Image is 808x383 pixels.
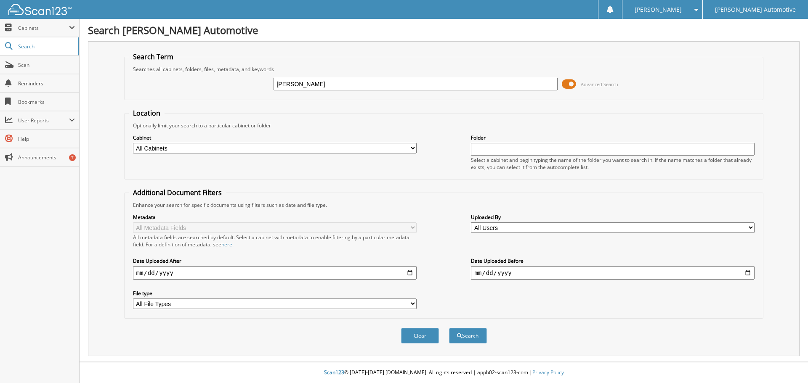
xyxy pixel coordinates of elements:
label: Uploaded By [471,214,755,221]
legend: Additional Document Filters [129,188,226,197]
button: Clear [401,328,439,343]
input: start [133,266,417,280]
h1: Search [PERSON_NAME] Automotive [88,23,800,37]
div: Enhance your search for specific documents using filters such as date and file type. [129,201,759,209]
label: Cabinet [133,134,417,141]
div: Select a cabinet and begin typing the name of the folder you want to search in. If the name match... [471,156,755,171]
span: [PERSON_NAME] [635,7,682,12]
span: Announcements [18,154,75,161]
label: Folder [471,134,755,141]
div: Searches all cabinets, folders, files, metadata, and keywords [129,66,759,73]
span: User Reports [18,117,69,124]
span: Reminders [18,80,75,87]
div: All metadata fields are searched by default. Select a cabinet with metadata to enable filtering b... [133,234,417,248]
label: File type [133,290,417,297]
a: here [221,241,232,248]
div: Optionally limit your search to a particular cabinet or folder [129,122,759,129]
span: Help [18,135,75,143]
span: Bookmarks [18,98,75,106]
label: Date Uploaded After [133,257,417,264]
span: Scan123 [324,369,344,376]
legend: Search Term [129,52,178,61]
span: Search [18,43,74,50]
label: Metadata [133,214,417,221]
span: Advanced Search [581,81,618,87]
a: Privacy Policy [532,369,564,376]
label: Date Uploaded Before [471,257,755,264]
div: © [DATE]-[DATE] [DOMAIN_NAME]. All rights reserved | appb02-scan123-com | [80,362,808,383]
input: end [471,266,755,280]
span: Cabinets [18,24,69,32]
span: Scan [18,61,75,69]
span: [PERSON_NAME] Automotive [715,7,796,12]
img: scan123-logo-white.svg [8,4,72,15]
button: Search [449,328,487,343]
legend: Location [129,108,165,118]
div: 7 [69,154,76,161]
